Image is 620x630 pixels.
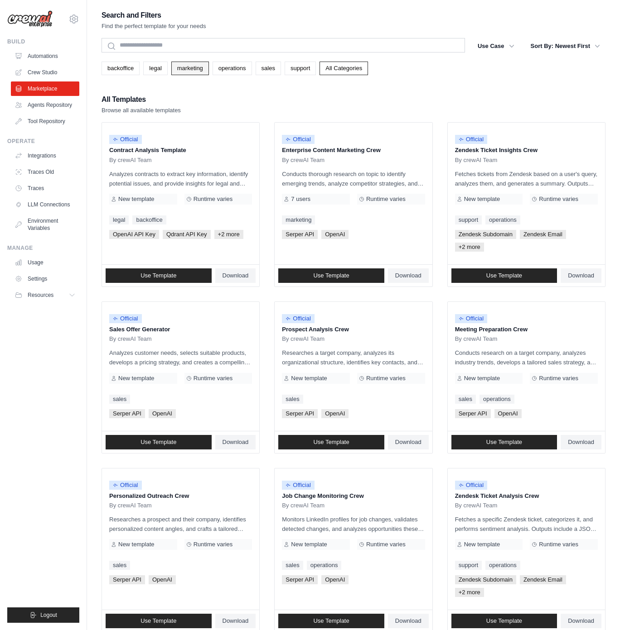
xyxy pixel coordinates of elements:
[321,575,349,584] span: OpenAI
[215,435,256,449] a: Download
[102,9,206,22] h2: Search and Filters
[109,169,252,188] p: Analyzes contracts to extract key information, identify potential issues, and provide insights fo...
[194,196,233,203] span: Runtime varies
[455,575,516,584] span: Zendesk Subdomain
[11,165,79,179] a: Traces Old
[320,62,368,75] a: All Categories
[561,614,601,628] a: Download
[282,502,325,509] span: By crewAI Team
[451,435,557,449] a: Use Template
[215,268,256,283] a: Download
[282,325,425,334] p: Prospect Analysis Crew
[282,215,315,224] a: marketing
[28,291,53,299] span: Resources
[282,348,425,367] p: Researches a target company, analyzes its organizational structure, identifies key contacts, and ...
[118,196,154,203] span: New template
[109,325,252,334] p: Sales Offer Generator
[455,481,488,490] span: Official
[539,196,578,203] span: Runtime varies
[215,614,256,628] a: Download
[455,335,498,343] span: By crewAI Team
[213,62,252,75] a: operations
[455,243,484,252] span: +2 more
[106,614,212,628] a: Use Template
[109,348,252,367] p: Analyzes customer needs, selects suitable products, develops a pricing strategy, and creates a co...
[11,65,79,80] a: Crew Studio
[313,439,349,446] span: Use Template
[223,439,249,446] span: Download
[395,272,421,279] span: Download
[140,272,176,279] span: Use Template
[455,169,598,188] p: Fetches tickets from Zendesk based on a user's query, analyzes them, and generates a summary. Out...
[455,314,488,323] span: Official
[285,62,316,75] a: support
[109,335,152,343] span: By crewAI Team
[451,268,557,283] a: Use Template
[539,375,578,382] span: Runtime varies
[11,214,79,235] a: Environment Variables
[163,230,211,239] span: Qdrant API Key
[143,62,167,75] a: legal
[455,492,598,501] p: Zendesk Ticket Analysis Crew
[455,348,598,367] p: Conducts research on a target company, analyzes industry trends, develops a tailored sales strate...
[7,10,53,28] img: Logo
[11,181,79,196] a: Traces
[525,38,605,54] button: Sort By: Newest First
[455,515,598,534] p: Fetches a specific Zendesk ticket, categorizes it, and performs sentiment analysis. Outputs inclu...
[109,215,129,224] a: legal
[282,169,425,188] p: Conducts thorough research on topic to identify emerging trends, analyze competitor strategies, a...
[313,272,349,279] span: Use Template
[451,614,557,628] a: Use Template
[11,114,79,129] a: Tool Repository
[486,439,522,446] span: Use Template
[11,148,79,163] a: Integrations
[455,502,498,509] span: By crewAI Team
[11,288,79,302] button: Resources
[291,196,310,203] span: 7 users
[149,575,176,584] span: OpenAI
[109,395,130,404] a: sales
[194,541,233,548] span: Runtime varies
[109,481,142,490] span: Official
[109,502,152,509] span: By crewAI Team
[455,157,498,164] span: By crewAI Team
[539,541,578,548] span: Runtime varies
[388,435,429,449] a: Download
[366,375,406,382] span: Runtime varies
[282,492,425,501] p: Job Change Monitoring Crew
[472,38,520,54] button: Use Case
[109,230,159,239] span: OpenAI API Key
[464,375,500,382] span: New template
[11,81,79,96] a: Marketplace
[40,611,57,619] span: Logout
[485,215,520,224] a: operations
[282,146,425,155] p: Enterprise Content Marketing Crew
[282,230,318,239] span: Serper API
[455,146,598,155] p: Zendesk Ticket Insights Crew
[109,157,152,164] span: By crewAI Team
[282,481,315,490] span: Official
[102,93,181,106] h2: All Templates
[480,395,514,404] a: operations
[282,135,315,144] span: Official
[7,138,79,145] div: Operate
[282,314,315,323] span: Official
[455,230,516,239] span: Zendesk Subdomain
[561,268,601,283] a: Download
[223,272,249,279] span: Download
[388,268,429,283] a: Download
[118,375,154,382] span: New template
[307,561,342,570] a: operations
[11,49,79,63] a: Automations
[282,409,318,418] span: Serper API
[520,230,566,239] span: Zendesk Email
[561,435,601,449] a: Download
[313,617,349,625] span: Use Template
[395,617,421,625] span: Download
[194,375,233,382] span: Runtime varies
[464,541,500,548] span: New template
[109,314,142,323] span: Official
[278,614,384,628] a: Use Template
[106,435,212,449] a: Use Template
[109,515,252,534] p: Researches a prospect and their company, identifies personalized content angles, and crafts a tai...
